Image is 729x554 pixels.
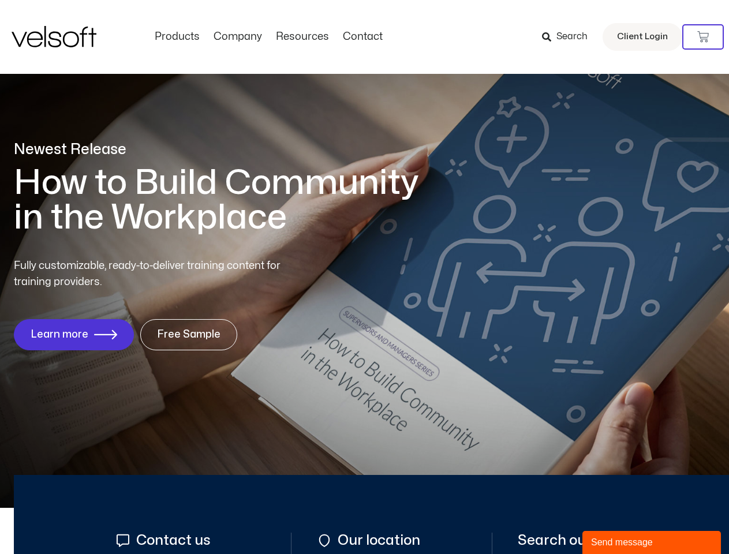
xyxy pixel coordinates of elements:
[207,31,269,43] a: CompanyMenu Toggle
[556,29,588,44] span: Search
[14,319,134,350] a: Learn more
[157,329,220,340] span: Free Sample
[14,166,435,235] h1: How to Build Community in the Workplace
[14,140,435,160] p: Newest Release
[336,31,390,43] a: ContactMenu Toggle
[269,31,336,43] a: ResourcesMenu Toggle
[335,533,420,548] span: Our location
[12,26,96,47] img: Velsoft Training Materials
[617,29,668,44] span: Client Login
[148,31,390,43] nav: Menu
[542,27,596,47] a: Search
[133,533,211,548] span: Contact us
[148,31,207,43] a: ProductsMenu Toggle
[518,533,712,548] span: Search our courseware store
[140,319,237,350] a: Free Sample
[31,329,88,340] span: Learn more
[582,529,723,554] iframe: chat widget
[14,258,301,290] p: Fully customizable, ready-to-deliver training content for training providers.
[603,23,682,51] a: Client Login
